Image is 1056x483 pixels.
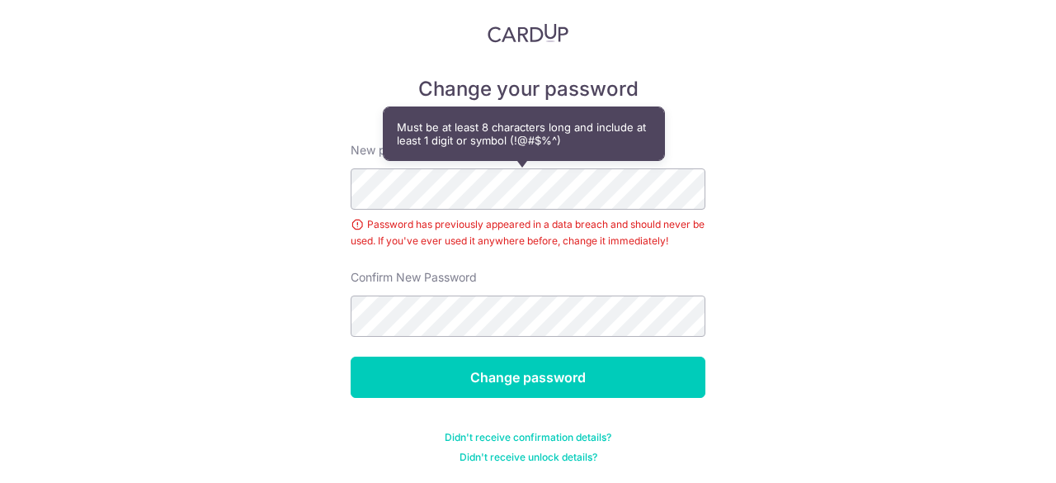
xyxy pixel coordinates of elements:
a: Didn't receive confirmation details? [445,431,611,444]
input: Change password [351,357,705,398]
a: Didn't receive unlock details? [460,451,597,464]
div: Password has previously appeared in a data breach and should never be used. If you've ever used i... [351,216,705,249]
div: Must be at least 8 characters long and include at least 1 digit or symbol (!@#$%^) [384,107,664,160]
h5: Change your password [351,76,705,102]
label: Confirm New Password [351,269,477,286]
img: CardUp Logo [488,23,568,43]
label: New password [351,142,431,159]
